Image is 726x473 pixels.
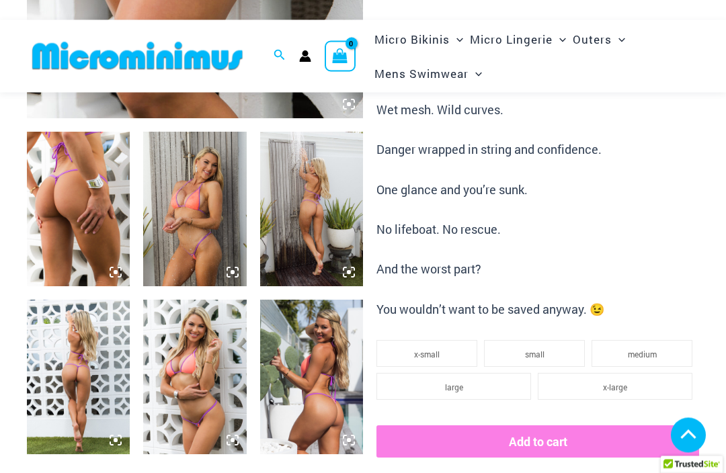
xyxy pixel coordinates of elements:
li: small [484,341,585,368]
a: Account icon link [299,50,311,62]
img: Wild Card Neon Bliss 312 Top 457 Micro 01 [143,300,246,455]
img: Wild Card Neon Bliss 819 One Piece 02 [260,300,363,455]
li: large [376,374,531,400]
span: medium [628,349,657,360]
span: Menu Toggle [553,22,566,56]
li: x-small [376,341,477,368]
a: Mens SwimwearMenu ToggleMenu Toggle [371,56,485,91]
a: Micro BikinisMenu ToggleMenu Toggle [371,22,467,56]
span: x-small [414,349,440,360]
img: Wild Card Neon Bliss 312 Top 457 Micro 03 [27,300,130,455]
span: large [445,382,463,393]
a: Micro LingerieMenu ToggleMenu Toggle [467,22,569,56]
span: Menu Toggle [612,22,625,56]
span: Menu Toggle [450,22,463,56]
img: Wild Card Neon Bliss 312 Top 457 Micro 06 [143,132,246,287]
a: View Shopping Cart, empty [325,41,356,72]
img: Wild Card Neon Bliss 312 Top 457 Micro 07 [260,132,363,287]
a: OutersMenu ToggleMenu Toggle [569,22,629,56]
span: Menu Toggle [469,56,482,91]
img: MM SHOP LOGO FLAT [27,41,248,71]
span: small [525,349,544,360]
span: Mens Swimwear [374,56,469,91]
li: medium [592,341,692,368]
span: Micro Bikinis [374,22,450,56]
span: Outers [573,22,612,56]
span: x-large [603,382,627,393]
nav: Site Navigation [369,20,699,93]
img: Wild Card Neon Bliss 312 Top 457 Micro 05 [27,132,130,287]
a: Search icon link [274,48,286,65]
button: Add to cart [376,426,699,458]
li: x-large [538,374,692,400]
span: Micro Lingerie [470,22,553,56]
